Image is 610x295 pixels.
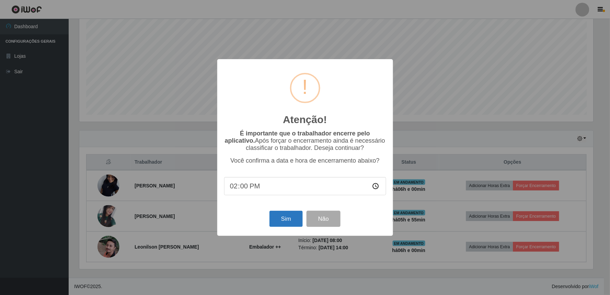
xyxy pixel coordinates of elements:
[307,211,341,227] button: Não
[283,113,327,126] h2: Atenção!
[269,211,303,227] button: Sim
[224,157,386,164] p: Você confirma a data e hora de encerramento abaixo?
[224,130,386,152] p: Após forçar o encerramento ainda é necessário classificar o trabalhador. Deseja continuar?
[225,130,370,144] b: É importante que o trabalhador encerre pelo aplicativo.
